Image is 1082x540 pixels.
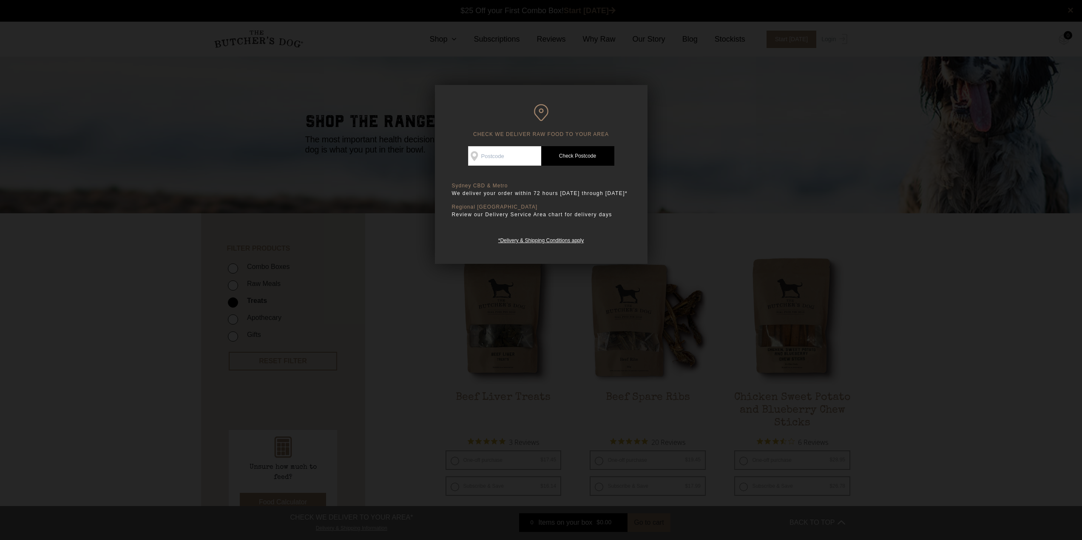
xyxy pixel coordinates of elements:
input: Postcode [468,146,541,166]
p: We deliver your order within 72 hours [DATE] through [DATE]* [452,189,630,198]
p: Regional [GEOGRAPHIC_DATA] [452,204,630,210]
p: Review our Delivery Service Area chart for delivery days [452,210,630,219]
a: Check Postcode [541,146,614,166]
h6: CHECK WE DELIVER RAW FOOD TO YOUR AREA [452,104,630,138]
p: Sydney CBD & Metro [452,183,630,189]
a: *Delivery & Shipping Conditions apply [498,235,584,243]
